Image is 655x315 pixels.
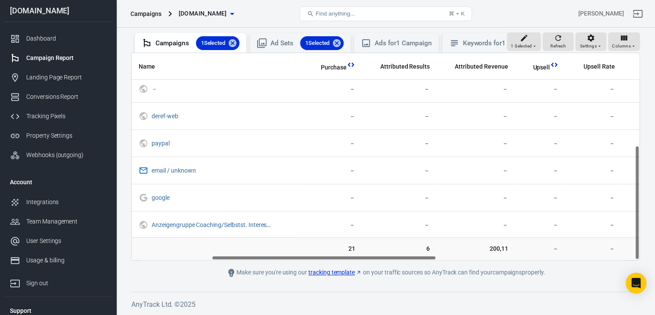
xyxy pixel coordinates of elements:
button: 1 Selected [507,32,541,51]
span: 1 Selected [300,39,335,47]
span: olgawebersocial.de [179,8,227,19]
svg: Email [139,165,148,176]
span: － [522,112,559,121]
a: email / unknown [152,167,196,174]
span: － [444,112,508,121]
span: The total revenue attributed according to your ad network (Facebook, Google, etc.) [455,61,508,72]
div: Sign out [26,279,106,288]
a: Conversions Report [3,87,113,107]
div: Make sure you're using our on your traffic sources so AnyTrack can find your campaigns properly. [192,268,580,278]
a: tracking template [308,268,362,277]
div: Conversions Report [26,92,106,101]
a: Tracking Pixels [3,107,113,126]
span: － [522,167,559,175]
span: － [369,112,430,121]
span: Find anything... [316,10,355,17]
span: － [444,221,508,230]
span: － [522,85,559,94]
a: Sign out [627,3,648,24]
div: Usage & billing [26,256,106,265]
span: Upsell [522,63,550,72]
span: － [310,194,355,202]
span: － [369,139,430,148]
a: Usage & billing [3,251,113,270]
span: Anzeigengruppe Coaching/Selbstst. Interessen - Bilder / Webinar MCS 17.08.25 - start 06.08.25 / I... [152,221,273,227]
a: Sign out [3,270,113,293]
span: － [444,85,508,94]
a: google [152,194,170,201]
a: User Settings [3,231,113,251]
span: 200,11 [444,245,508,253]
div: Team Management [26,217,106,226]
a: Anzeigengruppe Coaching/Selbstst. Interessen - Bilder / Webinar MCS [DATE] - start [DATE] / Insta... [152,221,441,228]
div: Campaigns [155,36,239,50]
svg: UTM & Web Traffic [139,138,148,148]
span: The percentage of times people view a page and performed a "Upsell" conversion [584,61,615,72]
span: － [522,139,559,148]
a: deref-web [152,113,178,120]
span: Name [139,63,155,71]
div: Tracking Pixels [26,112,106,121]
div: Integrations [26,198,106,207]
div: Keywords for 1 Campaign [463,39,537,48]
span: Purchase [321,63,347,72]
svg: This column is calculated from AnyTrack real-time data [550,60,559,69]
a: Landing Page Report [3,68,113,87]
span: － [369,167,430,175]
span: － [369,194,430,202]
a: Integrations [3,192,113,212]
div: Property Settings [26,131,106,140]
span: － [310,85,355,94]
span: Columns [612,42,631,50]
span: The total conversions attributed according to your ad network (Facebook, Google, etc.) [380,61,430,72]
span: － [572,139,615,148]
div: 1Selected [300,36,344,50]
span: Upsell Rate [584,63,615,71]
svg: Google [139,192,148,203]
span: The total revenue attributed according to your ad network (Facebook, Google, etc.) [444,61,508,72]
span: The percentage of times people view a page and performed a "Upsell" conversion [572,61,615,72]
div: ⌘ + K [449,10,465,17]
span: － [444,194,508,202]
a: － [152,85,158,92]
li: Account [3,172,113,192]
span: － [152,85,159,91]
button: Settings [575,32,606,51]
span: 6 [369,245,430,253]
svg: This column is calculated from AnyTrack real-time data [347,60,355,69]
span: － [522,245,559,253]
div: Webhooks (outgoing) [26,151,106,160]
div: Account id: 4GGnmKtI [578,9,624,18]
span: The total conversions attributed according to your ad network (Facebook, Google, etc.) [369,61,430,72]
a: Property Settings [3,126,113,145]
svg: UTM & Web Traffic [139,111,148,121]
span: － [522,221,559,230]
button: Columns [608,32,640,51]
span: 1 Selected [196,39,231,47]
h6: AnyTrack Ltd. © 2025 [131,299,640,310]
span: deref-web [152,113,180,119]
span: － [369,221,430,230]
button: Refresh [543,32,574,51]
div: Ad Sets [270,36,344,50]
span: － [572,112,615,121]
div: 1Selected [196,36,240,50]
span: － [444,167,508,175]
span: email / unknown [152,167,197,173]
span: paypal [152,140,171,146]
div: Dashboard [26,34,106,43]
span: 21 [310,245,355,253]
a: Webhooks (outgoing) [3,145,113,165]
button: Find anything...⌘ + K [300,6,472,21]
a: paypal [152,140,170,147]
span: － [310,221,355,230]
a: Campaign Report [3,48,113,68]
svg: UTM & Web Traffic [139,220,148,230]
span: － [522,194,559,202]
span: Refresh [550,42,566,50]
div: Campaign Report [26,54,106,63]
span: － [572,194,615,202]
span: － [572,221,615,230]
span: google [152,194,171,200]
div: scrollable content [132,53,639,260]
